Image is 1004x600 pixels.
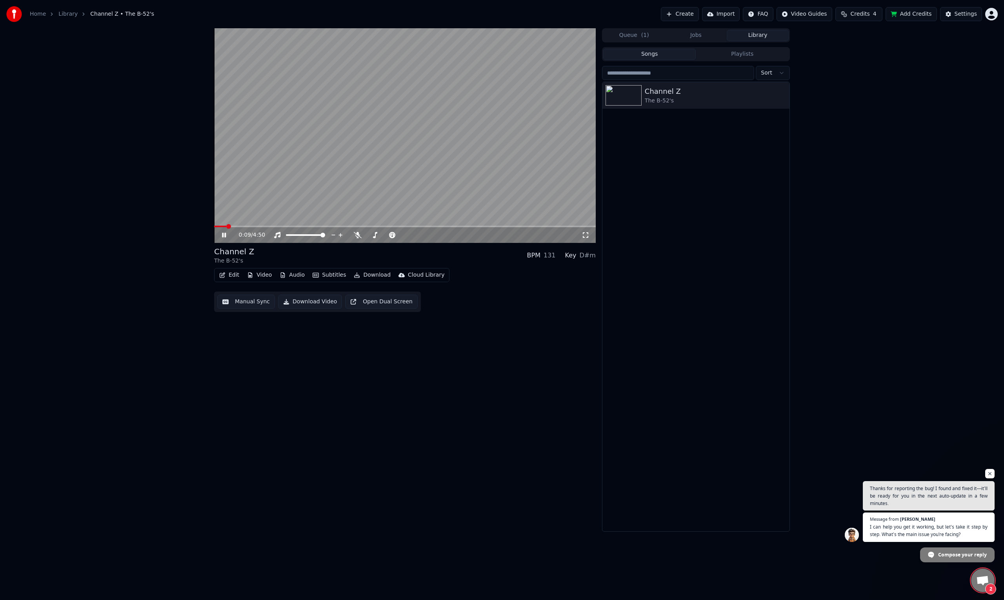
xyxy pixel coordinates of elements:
div: The B-52's [214,257,254,265]
a: Home [30,10,46,18]
button: Manual Sync [217,295,275,309]
span: Thanks for reporting the bug! I found and fixed it—it’ll be ready for you in the next auto-update... [870,485,988,507]
button: Songs [603,49,696,60]
span: Credits [850,10,869,18]
img: youka [6,6,22,22]
button: Add Credits [886,7,937,21]
a: Open chat [971,569,995,592]
div: 131 [544,251,556,260]
button: Download Video [278,295,342,309]
button: Jobs [665,30,727,41]
button: Edit [216,270,242,281]
button: Import [702,7,740,21]
button: FAQ [743,7,773,21]
button: Queue [603,30,665,41]
span: 0:09 [239,231,251,239]
button: Open Dual Screen [345,295,418,309]
button: Playlists [696,49,789,60]
div: The B-52's [645,97,786,105]
button: Video [244,270,275,281]
button: Subtitles [309,270,349,281]
span: 2 [985,584,996,595]
button: Download [351,270,394,281]
div: BPM [527,251,540,260]
button: Library [727,30,789,41]
button: Settings [940,7,982,21]
a: Library [58,10,78,18]
div: Cloud Library [408,271,444,279]
span: Channel Z • The B-52's [90,10,154,18]
div: / [239,231,258,239]
nav: breadcrumb [30,10,154,18]
button: Video Guides [777,7,832,21]
div: Channel Z [645,86,786,97]
span: ( 1 ) [641,31,649,39]
div: Channel Z [214,246,254,257]
button: Create [661,7,699,21]
span: Message from [870,517,899,521]
div: D#m [580,251,596,260]
button: Audio [276,270,308,281]
span: 4:50 [253,231,265,239]
button: Credits4 [835,7,882,21]
span: Sort [761,69,772,77]
span: Compose your reply [938,548,987,562]
div: Key [565,251,577,260]
span: I can help you get it working, but let’s take it step by step. What’s the main issue you’re facing? [870,523,988,538]
span: [PERSON_NAME] [900,517,935,521]
span: 4 [873,10,877,18]
div: Settings [955,10,977,18]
